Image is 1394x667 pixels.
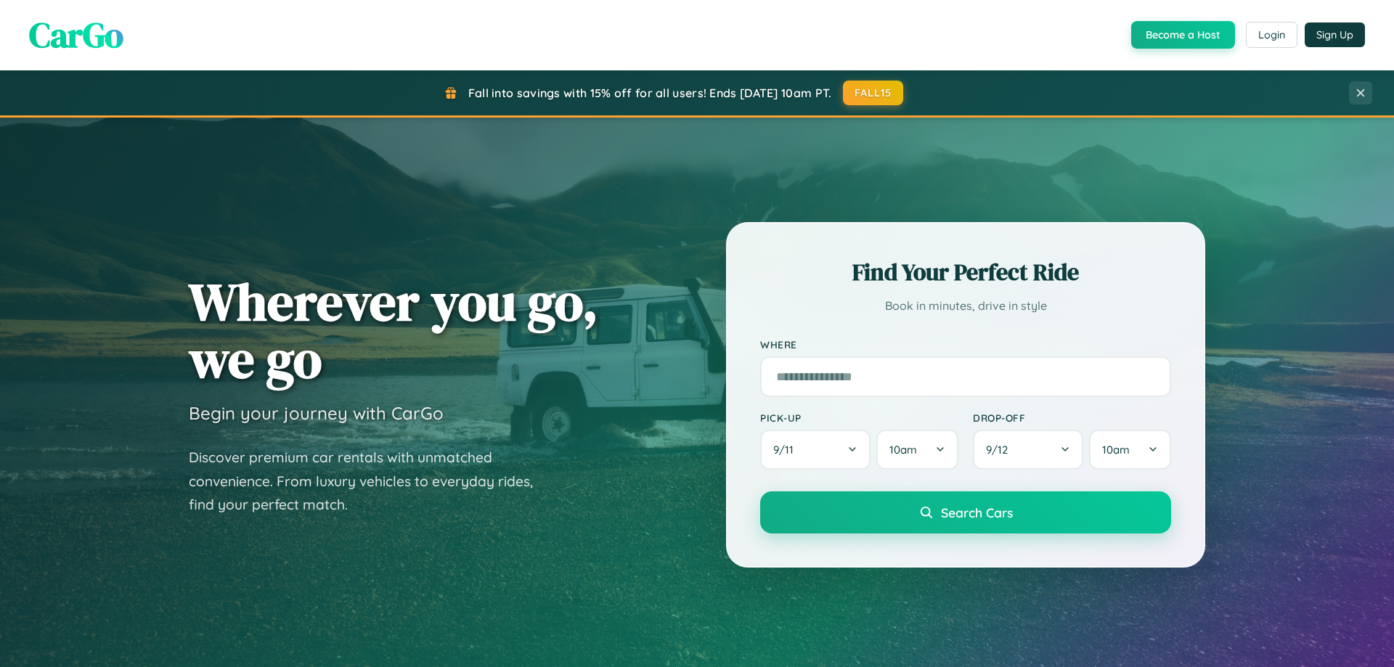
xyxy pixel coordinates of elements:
[760,430,871,470] button: 9/11
[760,338,1171,351] label: Where
[29,11,123,59] span: CarGo
[189,273,598,388] h1: Wherever you go, we go
[1305,22,1365,47] button: Sign Up
[1246,22,1297,48] button: Login
[1131,21,1235,49] button: Become a Host
[773,443,801,457] span: 9 / 11
[876,430,958,470] button: 10am
[760,412,958,424] label: Pick-up
[986,443,1015,457] span: 9 / 12
[1089,430,1171,470] button: 10am
[189,402,444,424] h3: Begin your journey with CarGo
[468,86,832,100] span: Fall into savings with 15% off for all users! Ends [DATE] 10am PT.
[760,295,1171,316] p: Book in minutes, drive in style
[1102,443,1130,457] span: 10am
[941,504,1013,520] span: Search Cars
[760,256,1171,288] h2: Find Your Perfect Ride
[973,412,1171,424] label: Drop-off
[189,446,552,517] p: Discover premium car rentals with unmatched convenience. From luxury vehicles to everyday rides, ...
[760,491,1171,533] button: Search Cars
[843,81,904,105] button: FALL15
[973,430,1083,470] button: 9/12
[889,443,917,457] span: 10am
